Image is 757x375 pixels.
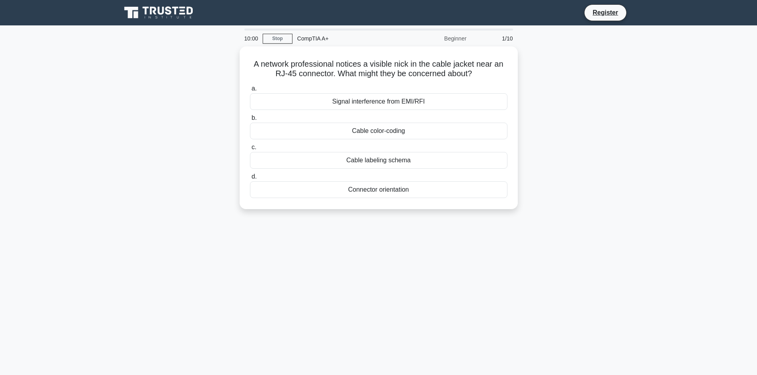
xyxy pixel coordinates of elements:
[292,31,402,46] div: CompTIA A+
[240,31,263,46] div: 10:00
[252,144,256,150] span: c.
[249,59,508,79] h5: A network professional notices a visible nick in the cable jacket near an RJ-45 connector. What m...
[252,114,257,121] span: b.
[588,8,623,17] a: Register
[252,173,257,180] span: d.
[250,93,507,110] div: Signal interference from EMI/RFI
[250,152,507,169] div: Cable labeling schema
[402,31,471,46] div: Beginner
[252,85,257,92] span: a.
[250,123,507,139] div: Cable color-coding
[471,31,518,46] div: 1/10
[250,181,507,198] div: Connector orientation
[263,34,292,44] a: Stop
